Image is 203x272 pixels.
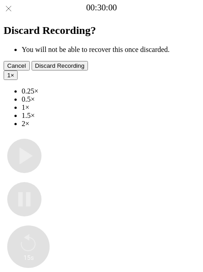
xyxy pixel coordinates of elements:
[22,103,199,112] li: 1×
[22,46,199,54] li: You will not be able to recover this once discarded.
[4,24,199,37] h2: Discard Recording?
[32,61,88,70] button: Discard Recording
[4,70,18,80] button: 1×
[22,120,199,128] li: 2×
[22,95,199,103] li: 0.5×
[22,87,199,95] li: 0.25×
[7,72,10,79] span: 1
[22,112,199,120] li: 1.5×
[86,3,117,13] a: 00:30:00
[4,61,30,70] button: Cancel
